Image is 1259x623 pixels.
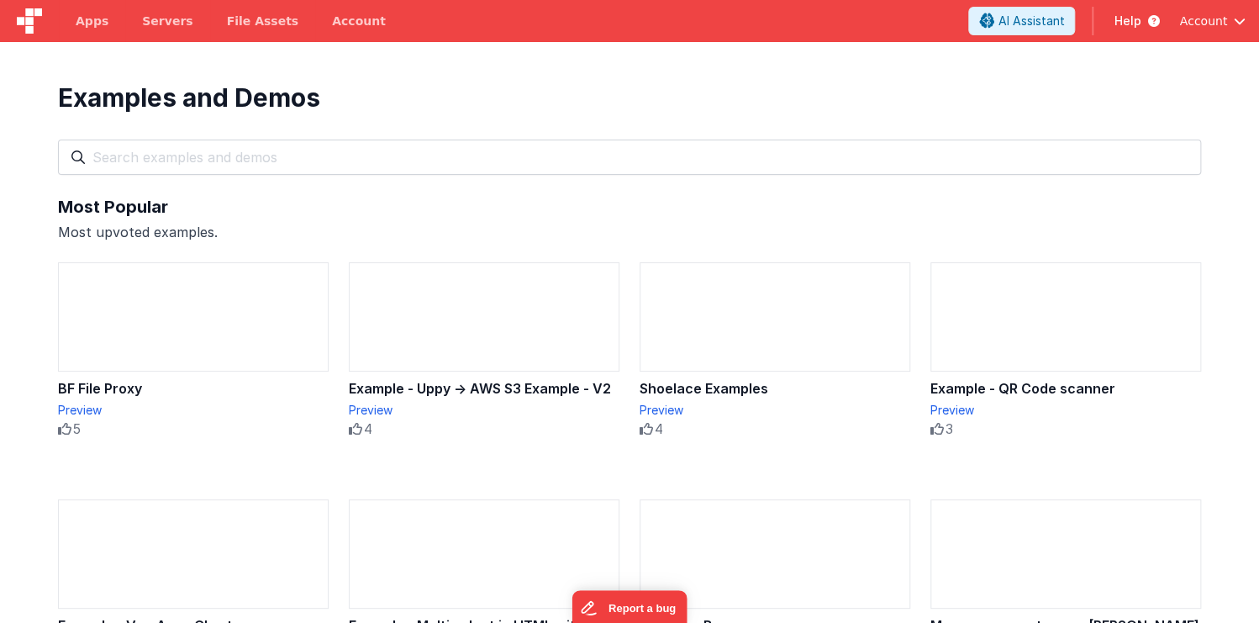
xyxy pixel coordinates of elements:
[946,419,953,439] span: 3
[58,222,1201,242] div: Most upvoted examples.
[968,7,1075,35] button: AI Assistant
[73,419,81,439] span: 5
[227,13,299,29] span: File Assets
[58,140,1201,175] input: Search examples and demos
[1114,13,1140,29] span: Help
[930,402,1201,419] div: Preview
[930,378,1201,399] div: Example - QR Code scanner
[1179,13,1227,29] span: Account
[640,402,910,419] div: Preview
[640,378,910,399] div: Shoelace Examples
[58,82,1201,113] div: Examples and Demos
[364,419,372,439] span: 4
[58,402,329,419] div: Preview
[58,195,1201,219] div: Most Popular
[655,419,663,439] span: 4
[142,13,192,29] span: Servers
[76,13,108,29] span: Apps
[998,13,1064,29] span: AI Assistant
[349,378,619,399] div: Example - Uppy → AWS S3 Example - V2
[1179,13,1246,29] button: Account
[349,402,619,419] div: Preview
[58,378,329,399] div: BF File Proxy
